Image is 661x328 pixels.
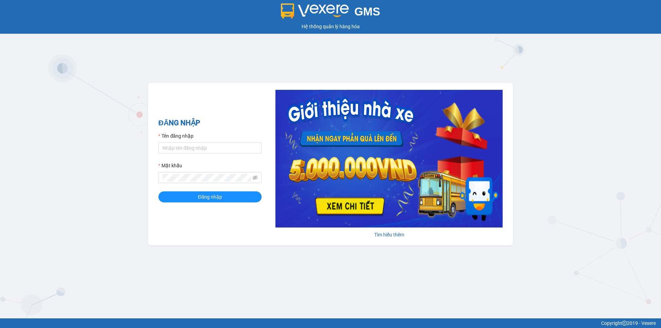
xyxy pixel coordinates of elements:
span: GMS [354,5,380,18]
img: logo 2 [281,3,349,19]
label: Mật khẩu [158,162,182,169]
label: Tên đăng nhập [158,132,193,140]
div: Tìm hiểu thêm [275,231,503,239]
a: GMS [281,10,380,16]
input: Mật khẩu [162,174,251,181]
div: Copyright 2019 - Vexere [5,319,656,327]
button: Đăng nhập [158,191,262,202]
span: copyright [622,321,627,326]
span: eye-invisible [253,175,258,180]
span: Đăng nhập [198,193,222,201]
h2: ĐĂNG NHẬP [158,117,262,129]
div: Hệ thống quản lý hàng hóa [2,23,659,30]
input: Tên đăng nhập [158,142,262,154]
img: banner-0 [275,90,503,228]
